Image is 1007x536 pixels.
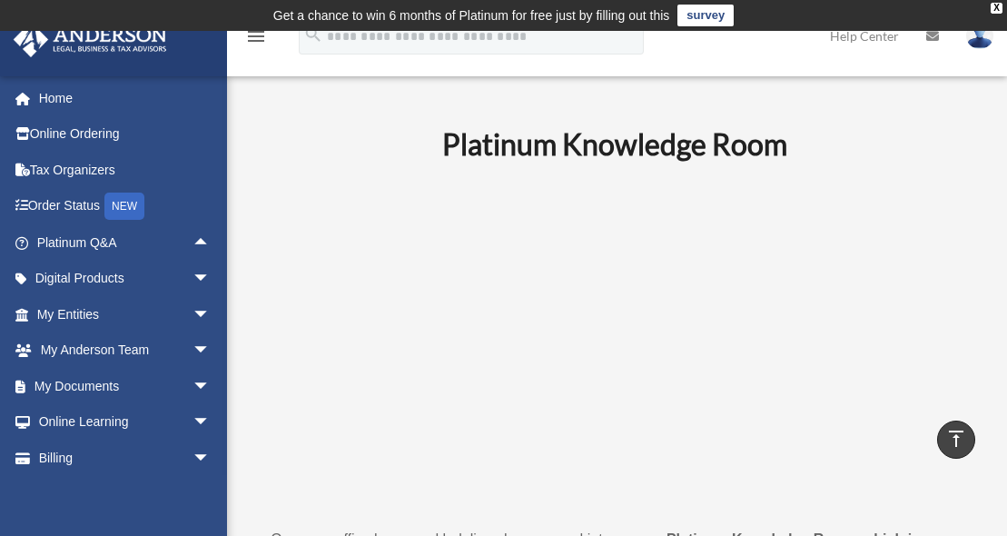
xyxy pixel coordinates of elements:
[193,368,229,405] span: arrow_drop_down
[13,368,238,404] a: My Documentsarrow_drop_down
[13,80,238,116] a: Home
[303,25,323,45] i: search
[945,428,967,450] i: vertical_align_top
[245,32,267,47] a: menu
[104,193,144,220] div: NEW
[991,3,1002,14] div: close
[677,5,734,26] a: survey
[8,22,173,57] img: Anderson Advisors Platinum Portal
[13,116,238,153] a: Online Ordering
[342,186,887,493] iframe: 231110_Toby_KnowledgeRoom
[193,261,229,298] span: arrow_drop_down
[193,333,229,370] span: arrow_drop_down
[273,5,670,26] div: Get a chance to win 6 months of Platinum for free just by filling out this
[193,224,229,262] span: arrow_drop_up
[937,421,975,459] a: vertical_align_top
[13,404,238,441] a: Online Learningarrow_drop_down
[193,296,229,333] span: arrow_drop_down
[193,440,229,477] span: arrow_drop_down
[245,25,267,47] i: menu
[193,404,229,442] span: arrow_drop_down
[13,440,238,476] a: Billingarrow_drop_down
[442,126,787,162] b: Platinum Knowledge Room
[966,23,993,49] img: User Pic
[13,261,238,297] a: Digital Productsarrow_drop_down
[13,333,238,369] a: My Anderson Teamarrow_drop_down
[13,152,238,188] a: Tax Organizers
[13,188,238,225] a: Order StatusNEW
[13,224,238,261] a: Platinum Q&Aarrow_drop_up
[13,296,238,333] a: My Entitiesarrow_drop_down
